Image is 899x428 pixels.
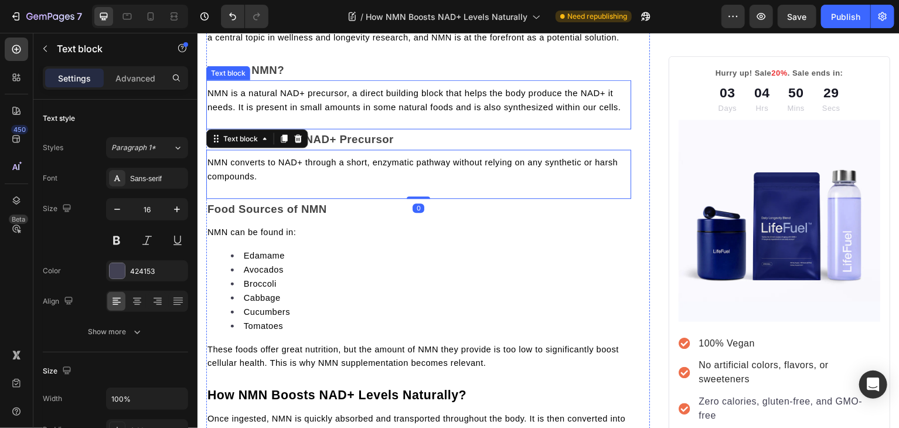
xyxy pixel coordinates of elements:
span: Cucumbers [46,275,93,284]
span: Save [788,12,807,22]
span: 20% [576,36,592,45]
span: 100% Vegan [503,306,559,316]
iframe: Design area [197,33,899,428]
span: No artificial colors, flavors, or sweeteners [503,328,633,352]
div: Color [43,266,61,276]
div: Size [43,201,74,217]
div: Align [43,294,76,310]
div: Open Intercom Messenger [859,371,887,399]
span: Food Sources of NMN [10,171,130,183]
span: / [360,11,363,23]
div: Show more [88,326,143,338]
span: NMN can be found in: [10,195,99,205]
p: Settings [58,72,91,84]
div: 29 [626,50,645,70]
div: Width [43,393,62,404]
a: Daily Longevity Blend [482,87,685,290]
div: 0 [216,171,227,181]
div: Publish [831,11,860,23]
span: How NMN Boosts NAD+ Levels Naturally? [10,356,270,371]
p: Secs [626,70,645,81]
button: Show more [43,321,188,342]
span: Tomatoes [46,289,86,298]
span: Paragraph 1* [111,142,156,153]
p: Days [522,70,541,81]
span: Once ingested, NMN is quickly absorbed and transported throughout the body. It is then converted ... [10,382,429,406]
div: Undo/Redo [221,5,268,28]
button: Save [778,5,816,28]
div: 424153 [130,266,185,277]
div: Text style [43,113,75,124]
p: Text block [57,42,156,56]
input: Auto [107,388,188,409]
span: Cabbage [46,261,83,270]
span: Zero calories, gluten-free, and GMO-free [503,365,666,389]
div: 50 [591,50,608,70]
span: Avocados [46,233,86,242]
button: Paragraph 1* [106,137,188,158]
button: Publish [821,5,870,28]
button: 7 [5,5,87,28]
p: 7 [77,9,82,23]
span: These foods offer great nutrition, but the amount of NMN they provide is too low to significantly... [10,312,423,336]
div: 03 [522,50,541,70]
p: Mins [591,70,608,81]
div: 04 [559,50,574,70]
p: Hrs [559,70,574,81]
span: Broccoli [46,247,79,256]
h2: Rich Text Editor. Editing area: main [9,354,435,374]
div: 450 [11,125,28,134]
p: Advanced [115,72,155,84]
p: ⁠⁠⁠⁠⁠⁠⁠ [10,355,434,373]
span: Need republishing [567,11,627,22]
div: Styles [43,142,63,153]
div: Sans-serif [130,174,185,184]
div: Size [43,364,74,379]
div: Font [43,173,57,184]
div: Beta [9,215,28,224]
p: Hurry up! Sale . Sale ends in: [483,35,683,46]
span: How NMN Boosts NAD+ Levels Naturally [366,11,527,23]
span: Edamame [46,219,87,228]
